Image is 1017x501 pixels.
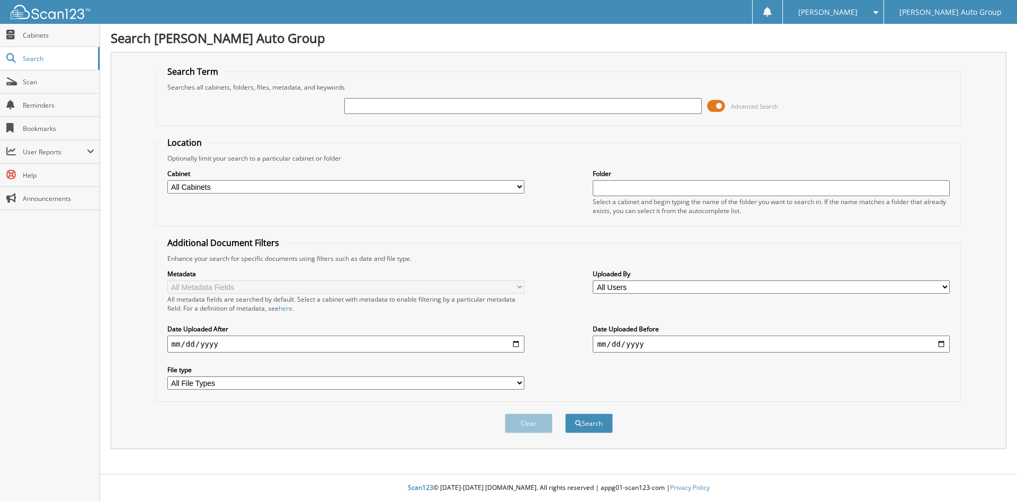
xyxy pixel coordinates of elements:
[23,31,94,40] span: Cabinets
[23,124,94,133] span: Bookmarks
[798,9,858,15] span: [PERSON_NAME]
[593,269,950,278] label: Uploaded By
[167,269,524,278] label: Metadata
[731,102,778,110] span: Advanced Search
[111,29,1006,47] h1: Search [PERSON_NAME] Auto Group
[23,54,93,63] span: Search
[23,101,94,110] span: Reminders
[279,304,292,313] a: here
[593,336,950,353] input: end
[23,147,87,156] span: User Reports
[167,324,524,333] label: Date Uploaded After
[11,5,90,19] img: scan123-logo-white.svg
[162,83,956,92] div: Searches all cabinets, folders, files, metadata, and keywords
[408,483,433,492] span: Scan123
[167,295,524,313] div: All metadata fields are searched by default. Select a cabinet with metadata to enable filtering b...
[593,324,950,333] label: Date Uploaded Before
[100,475,1017,501] div: © [DATE]-[DATE] [DOMAIN_NAME]. All rights reserved | appg01-scan123-com |
[593,169,950,178] label: Folder
[23,194,94,203] span: Announcements
[162,237,284,249] legend: Additional Document Filters
[162,154,956,163] div: Optionally limit your search to a particular cabinet or folder
[167,336,524,353] input: start
[162,66,224,77] legend: Search Term
[593,197,950,215] div: Select a cabinet and begin typing the name of the folder you want to search in. If the name match...
[23,171,94,180] span: Help
[167,169,524,178] label: Cabinet
[167,365,524,374] label: File type
[23,77,94,86] span: Scan
[505,414,552,433] button: Clear
[899,9,1002,15] span: [PERSON_NAME] Auto Group
[565,414,613,433] button: Search
[162,254,956,263] div: Enhance your search for specific documents using filters such as date and file type.
[670,483,710,492] a: Privacy Policy
[162,137,207,148] legend: Location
